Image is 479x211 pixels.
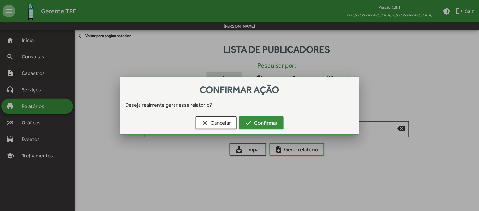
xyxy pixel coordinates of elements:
span: Cancelar [202,117,231,129]
mat-icon: clear [202,119,209,127]
span: Confirmar ação [200,84,279,95]
mat-icon: check [245,119,253,127]
div: Deseja realmente gerar esse relatório? [120,101,359,109]
span: Confirmar [245,117,278,129]
button: Confirmar [239,116,284,129]
button: Cancelar [196,116,237,129]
